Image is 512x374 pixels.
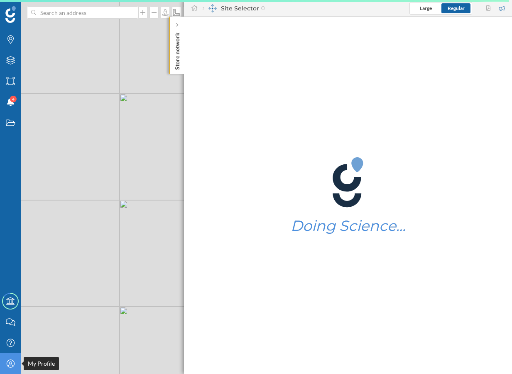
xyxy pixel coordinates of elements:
div: My Profile [24,357,59,370]
span: Regular [448,5,465,11]
span: 4 [12,95,15,103]
img: dashboards-manager.svg [208,4,217,12]
p: Store network [173,29,181,70]
img: Geoblink Logo [5,6,16,23]
span: Support [17,6,47,13]
h1: Doing Science… [291,218,406,234]
span: Large [420,5,432,11]
div: Site Selector [203,4,265,12]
